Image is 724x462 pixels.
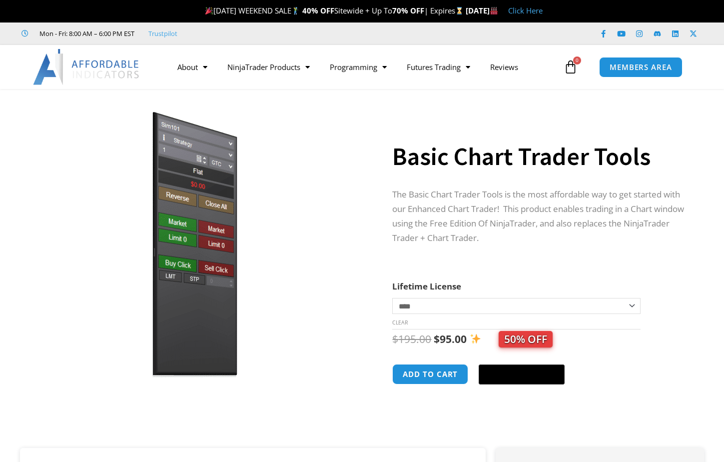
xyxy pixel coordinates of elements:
button: Buy with GPay [479,364,565,384]
a: Trustpilot [148,27,177,39]
bdi: 195.00 [392,332,431,346]
img: ⌛ [456,7,463,14]
strong: 70% OFF [392,5,424,15]
h1: Basic Chart Trader Tools [392,139,684,174]
img: 🏭 [490,7,498,14]
label: Lifetime License [392,280,461,292]
button: Add to cart [392,364,468,384]
span: 50% OFF [499,331,553,347]
nav: Menu [167,55,561,78]
span: MEMBERS AREA [610,63,672,71]
a: Programming [320,55,397,78]
a: About [167,55,217,78]
img: BasicTools [34,106,355,383]
img: ✨ [470,333,481,344]
span: 0 [573,56,581,64]
a: 0 [549,52,593,81]
a: MEMBERS AREA [599,57,683,77]
strong: 40% OFF [302,5,334,15]
a: Futures Trading [397,55,480,78]
img: 🎉 [205,7,213,14]
a: Reviews [480,55,528,78]
a: Clear options [392,319,408,326]
p: The Basic Chart Trader Tools is the most affordable way to get started with our Enhanced Chart Tr... [392,187,684,245]
span: [DATE] WEEKEND SALE Sitewide + Up To | Expires [203,5,465,15]
span: $ [392,332,398,346]
img: 🏌️‍♂️ [292,7,299,14]
span: $ [434,332,440,346]
iframe: PayPal Message 1 [392,398,684,406]
a: Click Here [508,5,543,15]
a: NinjaTrader Products [217,55,320,78]
bdi: 95.00 [434,332,467,346]
strong: [DATE] [466,5,498,15]
span: Mon - Fri: 8:00 AM – 6:00 PM EST [37,27,134,39]
img: LogoAI | Affordable Indicators – NinjaTrader [33,49,140,85]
